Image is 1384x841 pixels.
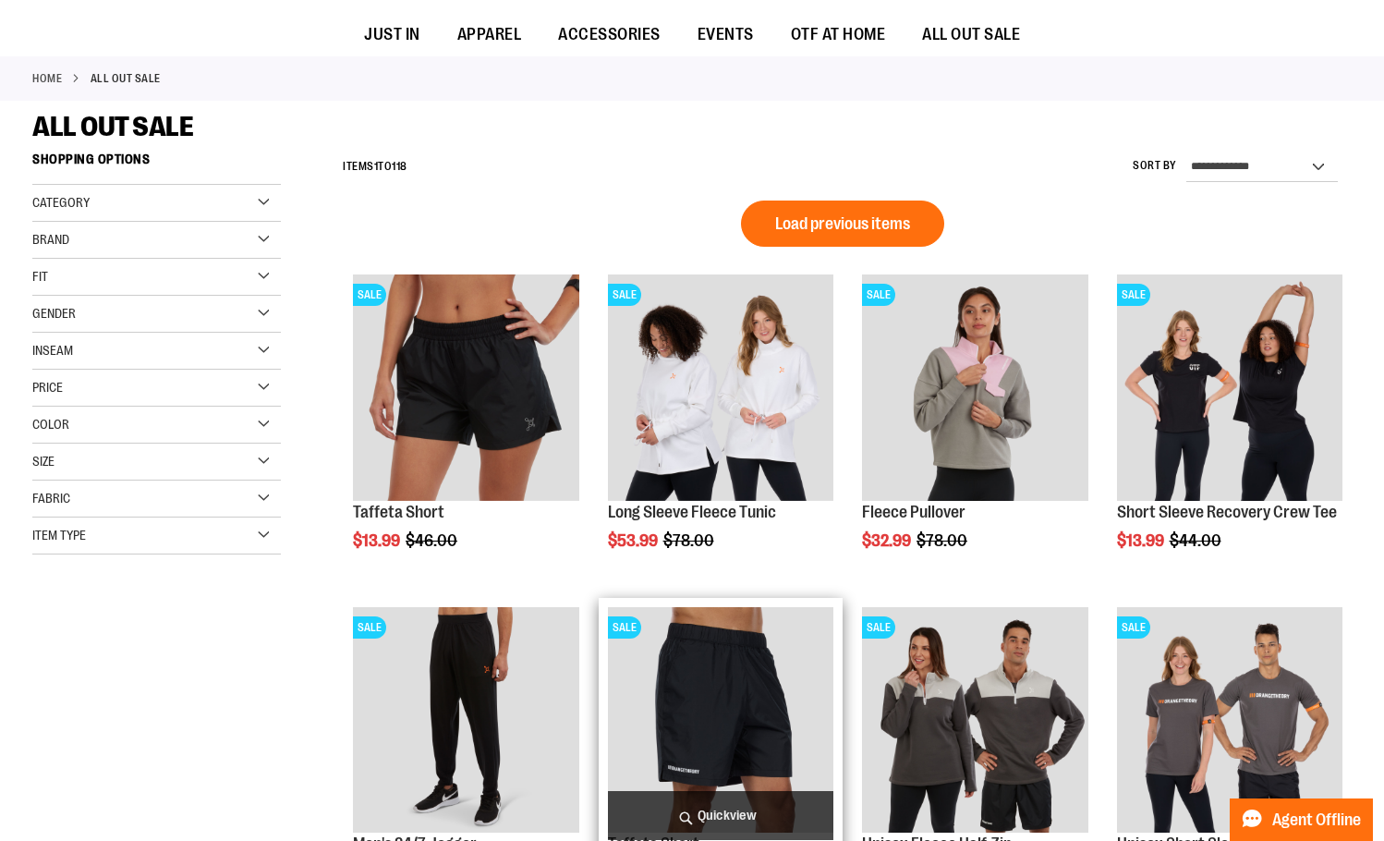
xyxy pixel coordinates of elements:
a: Product image for Fleece Long SleeveSALE [608,274,833,503]
span: Load previous items [775,214,910,233]
span: SALE [353,284,386,306]
span: SALE [353,616,386,639]
span: Brand [32,232,69,247]
div: product [599,265,843,596]
strong: ALL OUT SALE [91,70,161,87]
img: Product image for Fleece Pullover [862,274,1087,500]
h2: Items to [343,152,407,181]
span: $46.00 [406,531,460,550]
span: Item Type [32,528,86,542]
span: $78.00 [917,531,970,550]
a: Product image for Taffeta ShortSALE [608,607,833,835]
span: SALE [608,616,641,639]
span: SALE [1117,616,1150,639]
span: SALE [862,284,895,306]
span: Price [32,380,63,395]
a: Long Sleeve Fleece Tunic [608,503,776,521]
a: Quickview [608,791,833,840]
span: APPAREL [457,14,522,55]
a: Product image for Unisex Fleece Half ZipSALE [862,607,1087,835]
label: Sort By [1133,158,1177,174]
img: Product image for Taffeta Short [608,607,833,833]
span: $32.99 [862,531,914,550]
div: product [1108,265,1352,596]
span: Size [32,454,55,469]
span: Gender [32,306,76,321]
span: SALE [1117,284,1150,306]
span: Agent Offline [1272,811,1361,829]
a: Product image for Short Sleeve Recovery Crew TeeSALE [1117,274,1342,503]
span: ACCESSORIES [558,14,661,55]
img: Product image for Short Sleeve Recovery Crew Tee [1117,274,1342,500]
div: product [344,265,588,596]
strong: Shopping Options [32,143,281,185]
span: Inseam [32,343,73,358]
span: JUST IN [364,14,420,55]
span: $78.00 [663,531,717,550]
span: SALE [862,616,895,639]
div: product [853,265,1097,596]
span: $53.99 [608,531,661,550]
a: Product image for 24/7 JoggerSALE [353,607,578,835]
a: Home [32,70,62,87]
a: Main Image of Taffeta ShortSALE [353,274,578,503]
span: Category [32,195,90,210]
span: Fit [32,269,48,284]
a: Taffeta Short [353,503,444,521]
img: Product image for Unisex Fleece Half Zip [862,607,1087,833]
span: ALL OUT SALE [922,14,1020,55]
span: $13.99 [1117,531,1167,550]
button: Load previous items [741,201,944,247]
img: Product image for 24/7 Jogger [353,607,578,833]
span: Fabric [32,491,70,506]
img: Main Image of Taffeta Short [353,274,578,500]
span: $13.99 [353,531,403,550]
span: $44.00 [1170,531,1224,550]
span: 118 [392,160,407,173]
span: 1 [374,160,379,173]
span: Color [32,417,69,432]
img: Product image for Fleece Long Sleeve [608,274,833,500]
a: Short Sleeve Recovery Crew Tee [1117,503,1337,521]
a: Product image for Fleece PulloverSALE [862,274,1087,503]
span: ALL OUT SALE [32,111,193,142]
img: Product image for Unisex Short Sleeve Recovery Tee [1117,607,1342,833]
span: SALE [608,284,641,306]
span: OTF AT HOME [791,14,886,55]
span: EVENTS [698,14,754,55]
a: Product image for Unisex Short Sleeve Recovery TeeSALE [1117,607,1342,835]
a: Fleece Pullover [862,503,965,521]
button: Agent Offline [1230,798,1373,841]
